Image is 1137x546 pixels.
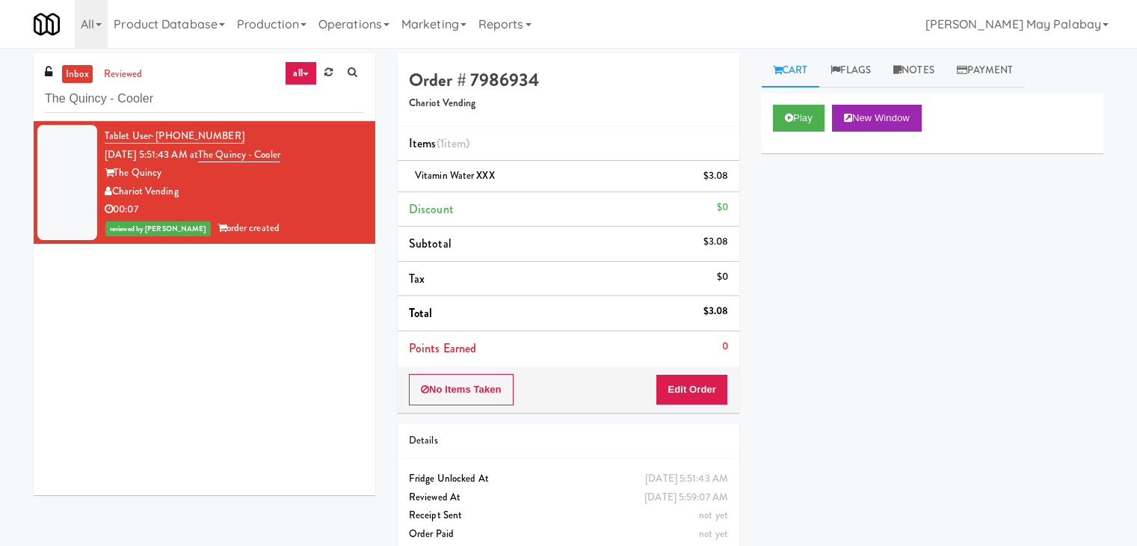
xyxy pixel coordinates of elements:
[105,129,244,144] a: Tablet User· [PHONE_NUMBER]
[717,198,728,217] div: $0
[105,182,364,201] div: Chariot Vending
[819,54,883,88] a: Flags
[34,11,60,37] img: Micromart
[444,135,466,152] ng-pluralize: item
[409,98,728,109] h5: Chariot Vending
[409,70,728,90] h4: Order # 7986934
[409,506,728,525] div: Receipt Sent
[703,302,729,321] div: $3.08
[699,508,728,522] span: not yet
[34,121,375,244] li: Tablet User· [PHONE_NUMBER][DATE] 5:51:43 AM atThe Quincy - CoolerThe QuincyChariot Vending00:07r...
[409,374,514,405] button: No Items Taken
[644,488,728,507] div: [DATE] 5:59:07 AM
[105,147,198,162] span: [DATE] 5:51:43 AM at
[62,65,93,84] a: inbox
[285,61,316,85] a: all
[946,54,1025,88] a: Payment
[409,340,476,357] span: Points Earned
[703,167,729,185] div: $3.08
[832,105,922,132] button: New Window
[645,470,728,488] div: [DATE] 5:51:43 AM
[409,432,728,450] div: Details
[656,374,728,405] button: Edit Order
[218,221,280,235] span: order created
[409,304,433,322] span: Total
[105,164,364,182] div: The Quincy
[151,129,244,143] span: · [PHONE_NUMBER]
[100,65,147,84] a: reviewed
[773,105,825,132] button: Play
[105,200,364,219] div: 00:07
[105,221,211,236] span: reviewed by [PERSON_NAME]
[703,233,729,251] div: $3.08
[762,54,819,88] a: Cart
[409,270,425,287] span: Tax
[409,525,728,544] div: Order Paid
[437,135,470,152] span: (1 )
[699,527,728,541] span: not yet
[882,54,946,88] a: Notes
[45,85,364,113] input: Search vision orders
[409,488,728,507] div: Reviewed At
[717,268,728,286] div: $0
[198,147,280,162] a: The Quincy - Cooler
[409,235,452,252] span: Subtotal
[409,200,454,218] span: Discount
[409,135,469,152] span: Items
[722,337,728,356] div: 0
[409,470,728,488] div: Fridge Unlocked At
[415,168,495,182] span: Vitamin Water XXX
